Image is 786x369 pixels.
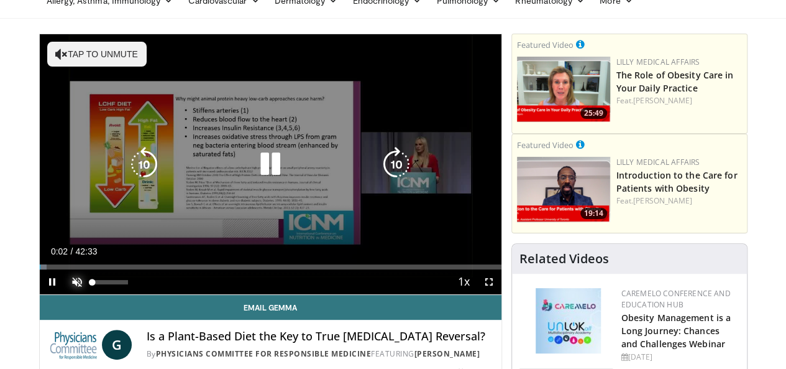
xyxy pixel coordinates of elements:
div: By FEATURING [147,348,491,360]
div: Feat. [616,95,742,106]
div: Feat. [616,195,742,207]
a: Email Gemma [40,295,501,320]
a: Lilly Medical Affairs [616,157,700,167]
h4: Related Videos [519,251,609,266]
a: The Role of Obesity Care in Your Daily Practice [616,69,734,94]
a: G [102,330,132,360]
a: [PERSON_NAME] [633,95,692,106]
a: Obesity Management is a Long Journey: Chances and Challenges Webinar [621,312,731,350]
span: 25:49 [580,108,607,119]
span: 0:02 [51,246,68,256]
img: acc2e291-ced4-4dd5-b17b-d06994da28f3.png.150x105_q85_crop-smart_upscale.png [517,157,610,222]
button: Fullscreen [477,269,501,294]
a: [PERSON_NAME] [633,195,692,206]
img: e1208b6b-349f-4914-9dd7-f97803bdbf1d.png.150x105_q85_crop-smart_upscale.png [517,57,610,122]
span: 19:14 [580,208,607,219]
a: CaReMeLO Conference and Education Hub [621,288,731,310]
img: Physicians Committee for Responsible Medicine [50,330,97,360]
div: Progress Bar [40,264,501,269]
small: Featured Video [517,139,574,151]
span: 42:33 [75,246,97,256]
small: Featured Video [517,39,574,50]
a: 19:14 [517,157,610,222]
div: [DATE] [621,352,737,363]
h4: Is a Plant-Based Diet the Key to True [MEDICAL_DATA] Reversal? [147,330,491,343]
div: Volume Level [93,280,128,284]
img: 45df64a9-a6de-482c-8a90-ada250f7980c.png.150x105_q85_autocrop_double_scale_upscale_version-0.2.jpg [536,288,601,353]
a: Introduction to the Care for Patients with Obesity [616,169,738,194]
span: / [71,246,73,256]
button: Pause [40,269,65,294]
a: 25:49 [517,57,610,122]
a: Lilly Medical Affairs [616,57,700,67]
button: Unmute [65,269,89,294]
video-js: Video Player [40,34,501,295]
a: [PERSON_NAME] [414,348,480,359]
button: Tap to unmute [47,42,147,67]
a: Physicians Committee for Responsible Medicine [156,348,372,359]
button: Playback Rate [452,269,477,294]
